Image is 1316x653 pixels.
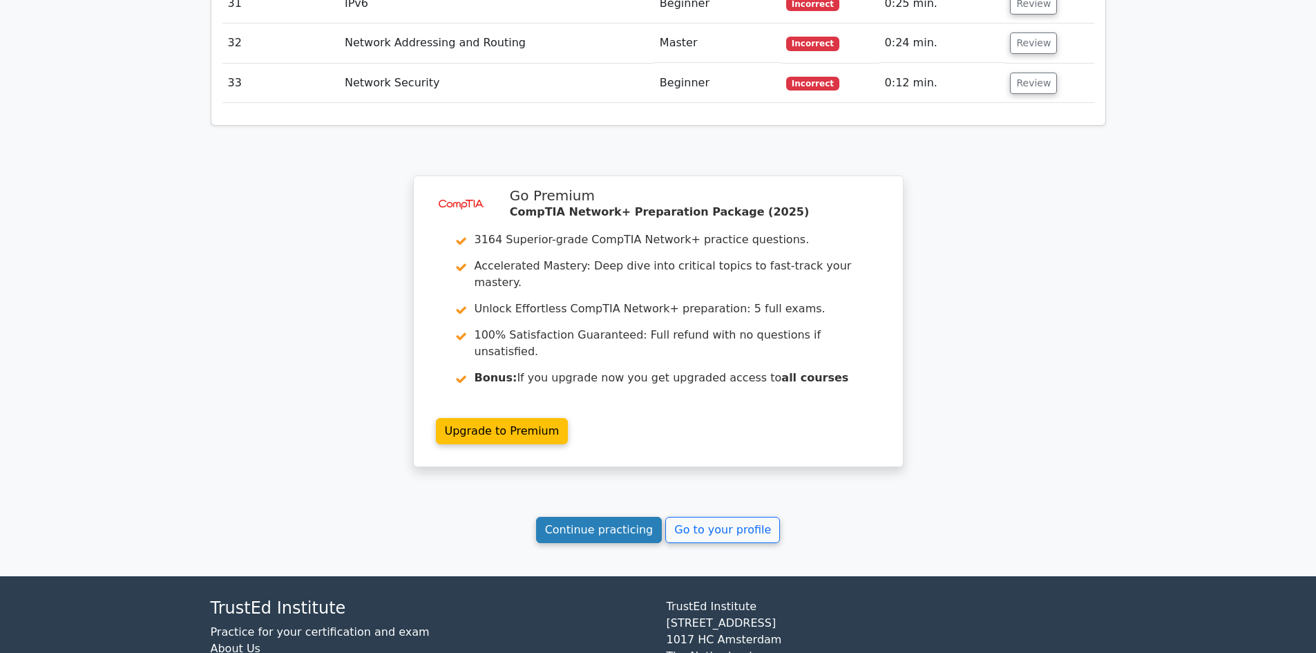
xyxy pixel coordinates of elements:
a: Continue practicing [536,517,662,543]
td: Network Security [339,64,654,103]
a: Upgrade to Premium [436,418,569,444]
h4: TrustEd Institute [211,598,650,618]
span: Incorrect [786,77,839,91]
td: 33 [222,64,339,103]
button: Review [1010,73,1057,94]
td: Network Addressing and Routing [339,23,654,63]
td: 0:12 min. [879,64,1005,103]
button: Review [1010,32,1057,54]
a: Practice for your certification and exam [211,625,430,638]
td: 32 [222,23,339,63]
td: 0:24 min. [879,23,1005,63]
a: Go to your profile [665,517,780,543]
td: Beginner [654,64,781,103]
td: Master [654,23,781,63]
span: Incorrect [786,37,839,50]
